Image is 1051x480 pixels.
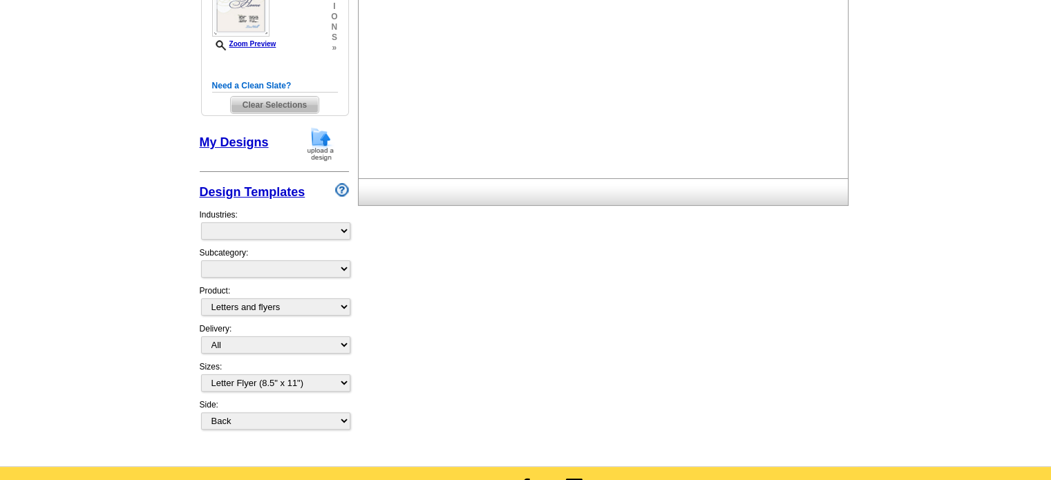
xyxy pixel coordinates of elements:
[331,22,337,32] span: n
[200,323,349,361] div: Delivery:
[231,97,319,113] span: Clear Selections
[331,32,337,43] span: s
[303,126,339,162] img: upload-design
[200,202,349,247] div: Industries:
[331,12,337,22] span: o
[331,43,337,53] span: »
[200,185,305,199] a: Design Templates
[212,40,276,48] a: Zoom Preview
[200,285,349,323] div: Product:
[200,361,349,399] div: Sizes:
[335,183,349,197] img: design-wizard-help-icon.png
[200,247,349,285] div: Subcategory:
[200,399,349,431] div: Side:
[331,1,337,12] span: i
[212,79,338,93] h5: Need a Clean Slate?
[200,135,269,149] a: My Designs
